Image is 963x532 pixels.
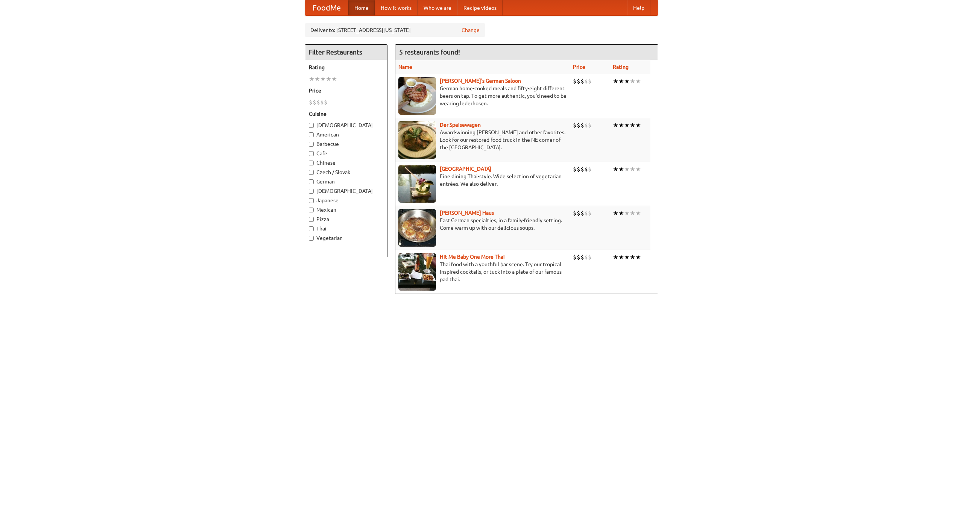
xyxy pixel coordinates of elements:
a: Name [398,64,412,70]
a: Recipe videos [457,0,503,15]
li: $ [577,121,580,129]
li: $ [580,121,584,129]
h5: Cuisine [309,110,383,118]
a: Rating [613,64,629,70]
label: Chinese [309,159,383,167]
li: $ [584,209,588,217]
label: [DEMOGRAPHIC_DATA] [309,187,383,195]
input: Thai [309,226,314,231]
li: $ [580,77,584,85]
p: German home-cooked meals and fifty-eight different beers on tap. To get more authentic, you'd nee... [398,85,567,107]
input: [DEMOGRAPHIC_DATA] [309,123,314,128]
label: German [309,178,383,185]
label: Cafe [309,150,383,157]
input: Czech / Slovak [309,170,314,175]
input: Vegetarian [309,236,314,241]
li: ★ [630,253,635,261]
img: kohlhaus.jpg [398,209,436,247]
li: ★ [331,75,337,83]
li: ★ [635,165,641,173]
input: American [309,132,314,137]
li: ★ [630,121,635,129]
p: Fine dining Thai-style. Wide selection of vegetarian entrées. We also deliver. [398,173,567,188]
li: $ [573,253,577,261]
label: Mexican [309,206,383,214]
li: $ [584,77,588,85]
li: $ [577,165,580,173]
li: ★ [326,75,331,83]
li: $ [584,165,588,173]
li: ★ [320,75,326,83]
a: Home [348,0,375,15]
a: Help [627,0,650,15]
h5: Price [309,87,383,94]
li: ★ [624,77,630,85]
label: Japanese [309,197,383,204]
input: Barbecue [309,142,314,147]
li: $ [584,121,588,129]
b: [GEOGRAPHIC_DATA] [440,166,491,172]
li: $ [584,253,588,261]
li: ★ [630,165,635,173]
li: $ [580,165,584,173]
li: ★ [613,253,618,261]
li: ★ [613,165,618,173]
p: Award-winning [PERSON_NAME] and other favorites. Look for our restored food truck in the NE corne... [398,129,567,151]
a: FoodMe [305,0,348,15]
li: $ [320,98,324,106]
li: ★ [635,121,641,129]
input: Cafe [309,151,314,156]
li: ★ [618,121,624,129]
div: Deliver to: [STREET_ADDRESS][US_STATE] [305,23,485,37]
input: Chinese [309,161,314,165]
input: Mexican [309,208,314,212]
label: Barbecue [309,140,383,148]
a: Price [573,64,585,70]
img: speisewagen.jpg [398,121,436,159]
p: East German specialties, in a family-friendly setting. Come warm up with our delicious soups. [398,217,567,232]
li: ★ [618,77,624,85]
li: ★ [635,77,641,85]
label: Pizza [309,215,383,223]
li: ★ [635,209,641,217]
li: ★ [624,209,630,217]
h5: Rating [309,64,383,71]
b: [PERSON_NAME] Haus [440,210,494,216]
input: Japanese [309,198,314,203]
input: [DEMOGRAPHIC_DATA] [309,189,314,194]
li: $ [324,98,328,106]
label: Czech / Slovak [309,168,383,176]
li: ★ [630,209,635,217]
li: $ [577,77,580,85]
li: $ [588,209,592,217]
li: ★ [630,77,635,85]
a: Who we are [418,0,457,15]
li: ★ [618,253,624,261]
li: ★ [618,165,624,173]
label: Vegetarian [309,234,383,242]
li: $ [573,209,577,217]
img: babythai.jpg [398,253,436,291]
li: $ [588,253,592,261]
li: $ [588,121,592,129]
li: $ [580,209,584,217]
img: satay.jpg [398,165,436,203]
li: ★ [624,253,630,261]
b: Der Speisewagen [440,122,481,128]
input: German [309,179,314,184]
label: [DEMOGRAPHIC_DATA] [309,121,383,129]
input: Pizza [309,217,314,222]
li: ★ [613,77,618,85]
p: Thai food with a youthful bar scene. Try our tropical inspired cocktails, or tuck into a plate of... [398,261,567,283]
h4: Filter Restaurants [305,45,387,60]
li: $ [573,77,577,85]
li: ★ [618,209,624,217]
a: How it works [375,0,418,15]
li: $ [577,253,580,261]
li: ★ [314,75,320,83]
li: ★ [613,121,618,129]
li: $ [580,253,584,261]
li: $ [577,209,580,217]
li: ★ [309,75,314,83]
li: ★ [613,209,618,217]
